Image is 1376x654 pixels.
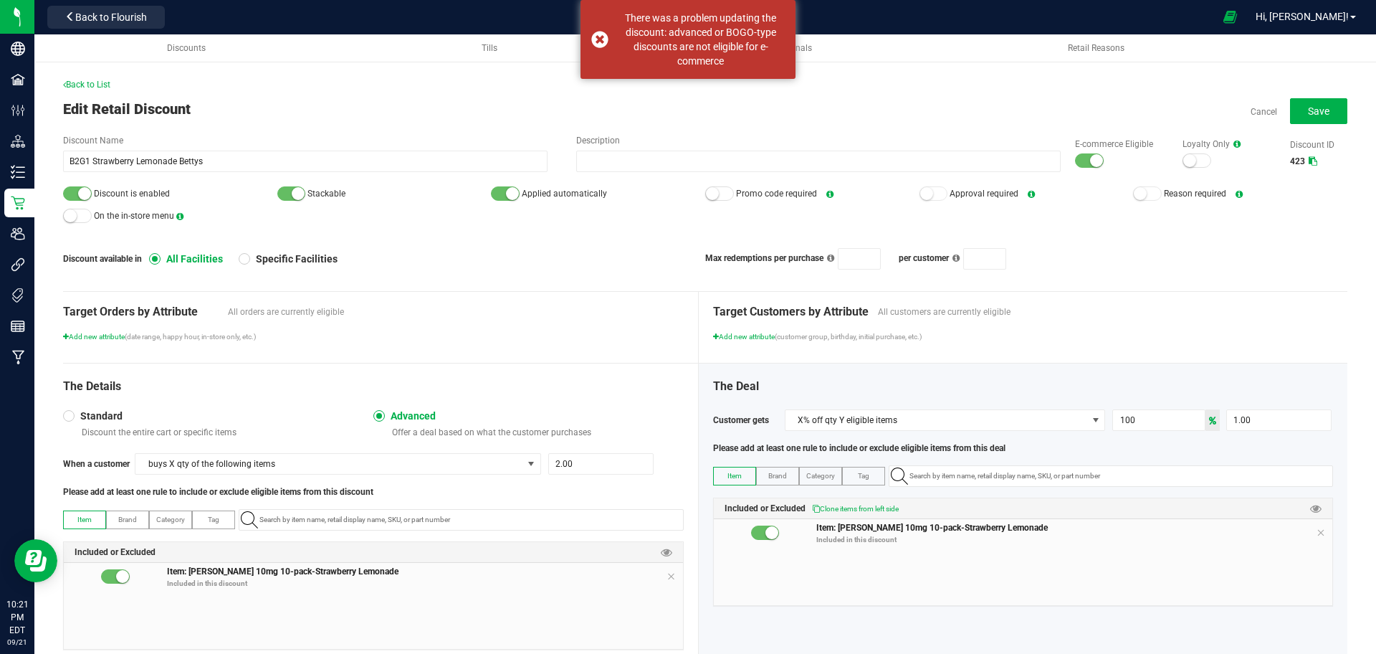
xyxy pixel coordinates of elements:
span: Discount available in [63,252,149,265]
span: Brand [768,472,787,480]
input: NO DATA FOUND [254,510,683,530]
span: Preview [661,546,672,559]
input: NO DATA FOUND [904,466,1333,486]
div: Included or Excluded [714,498,1333,519]
span: (customer group, birthday, initial purchase, etc.) [775,333,922,341]
label: E-commerce Eligible [1075,138,1168,151]
span: Save [1308,105,1329,117]
input: Discount [1113,410,1204,430]
span: Please add at least one rule to include or exclude eligible items from this discount [63,485,373,498]
span: Tag [208,516,219,523]
inline-svg: Distribution [11,134,25,148]
span: Clone items from left side [813,505,899,513]
div: There was a problem updating the discount: advanced or BOGO-type discounts are not eligible for e... [616,11,785,68]
inline-svg: Integrations [11,257,25,272]
inline-svg: Reports [11,319,25,333]
div: The Details [63,378,684,395]
iframe: Resource center [14,539,57,582]
span: Standard [75,409,123,422]
input: Qty [1227,410,1331,430]
span: Back to Flourish [75,11,147,23]
inline-svg: Company [11,42,25,56]
label: Discount Name [63,134,548,147]
span: Please add at least one rule to include or exclude eligible items from this deal [713,442,1005,455]
input: Qty [549,454,653,474]
span: Item [727,472,742,480]
inline-svg: Search [241,511,258,529]
span: Specific Facilities [250,252,338,265]
span: Applied automatically [522,189,607,199]
span: Back to List [63,80,110,90]
inline-svg: Search [891,468,908,485]
span: Stackable [307,189,345,199]
span: Approval required [950,189,1018,199]
span: On the in-store menu [94,211,174,221]
span: Remove [1317,524,1325,541]
span: Edit Retail Discount [63,100,191,118]
span: 423 [1290,156,1305,166]
span: Retail Reasons [1068,43,1124,53]
span: Reason required [1164,189,1226,199]
button: Back to Flourish [47,6,165,29]
span: (date range, happy hour, in-store only, etc.) [125,333,256,341]
span: Promo code required [736,189,817,199]
span: buys X qty of the following items [135,454,522,474]
span: Add new attribute [713,333,775,341]
span: Add new attribute [63,333,125,341]
span: X% off qty Y eligible items [785,410,1087,430]
p: Included in this discount [167,578,683,589]
span: Target Customers by Attribute [713,303,871,321]
inline-svg: Tags [11,288,25,303]
span: Customer gets [713,414,785,427]
span: Item: [PERSON_NAME] 10mg 10-pack-Strawberry Lemonade [816,521,1048,533]
div: Included or Excluded [64,542,683,563]
span: Open Ecommerce Menu [1214,3,1246,31]
span: per customer [899,253,949,263]
inline-svg: Configuration [11,103,25,118]
span: All Facilities [161,252,223,265]
button: Save [1290,98,1347,124]
inline-svg: Users [11,227,25,241]
label: Loyalty Only [1182,138,1276,151]
p: 10:21 PM EDT [6,598,28,637]
span: Discount is enabled [94,189,170,199]
div: The Deal [713,378,1334,395]
span: Category [156,516,185,523]
p: Offer a deal based on what the customer purchases [386,427,684,438]
inline-svg: Facilities [11,72,25,87]
span: Tills [482,43,497,53]
inline-svg: Inventory [11,165,25,179]
span: Remove [666,568,675,585]
label: Description [576,134,1061,147]
span: Brand [118,516,137,523]
inline-svg: Retail [11,196,25,210]
span: Max redemptions per purchase [705,253,823,263]
a: Cancel [1251,106,1277,118]
span: When a customer [63,458,135,470]
span: Preview [1310,502,1322,516]
span: Target Orders by Attribute [63,303,221,321]
p: Discount the entire cart or specific items [76,427,373,438]
span: Discounts [167,43,206,53]
span: All orders are currently eligible [228,305,684,318]
span: All customers are currently eligible [878,305,1334,318]
span: Item [77,516,92,523]
span: Category [806,472,835,480]
span: Hi, [PERSON_NAME]! [1256,11,1349,22]
span: Advanced [385,409,436,422]
p: 09/21 [6,637,28,648]
inline-svg: Manufacturing [11,350,25,364]
span: Item: [PERSON_NAME] 10mg 10-pack-Strawberry Lemonade [167,564,398,577]
p: Included in this discount [816,534,1332,545]
span: Tag [858,472,869,480]
label: Discount ID [1290,138,1347,151]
